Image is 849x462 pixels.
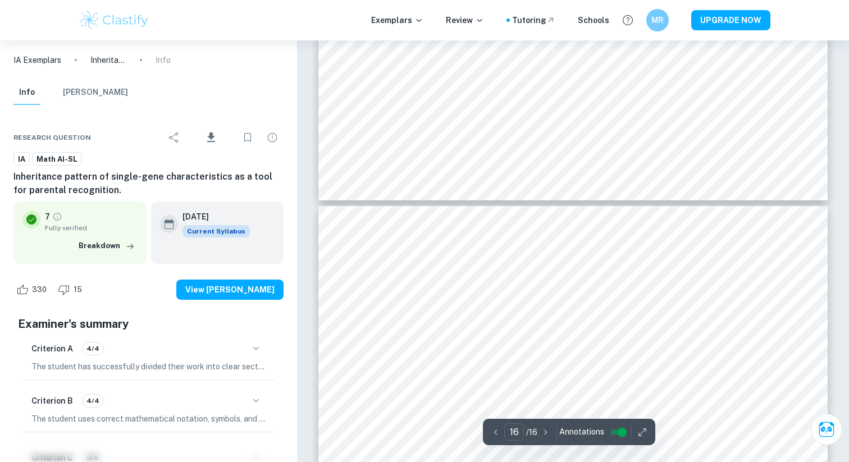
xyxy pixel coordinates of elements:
span: Math AI-SL [33,154,81,165]
span: 330 [26,284,53,295]
span: 4/4 [83,344,103,354]
a: IA [13,152,30,166]
p: Info [156,54,171,66]
p: The student uses correct mathematical notation, symbols, and terminology consistently throughout ... [31,413,266,425]
a: Grade fully verified [52,212,62,222]
span: Current Syllabus [182,225,250,237]
div: Dislike [55,281,88,299]
h6: Inheritance pattern of single-gene characteristics as a tool for parental recognition. [13,170,284,197]
button: UPGRADE NOW [691,10,770,30]
div: This exemplar is based on the current syllabus. Feel free to refer to it for inspiration/ideas wh... [182,225,250,237]
a: Schools [578,14,609,26]
div: Report issue [261,126,284,149]
button: View [PERSON_NAME] [176,280,284,300]
h5: Examiner's summary [18,315,279,332]
h6: Criterion A [31,342,73,355]
button: MR [646,9,669,31]
button: Help and Feedback [618,11,637,30]
button: Breakdown [76,237,138,254]
p: Exemplars [371,14,423,26]
a: IA Exemplars [13,54,61,66]
span: IA [14,154,29,165]
p: The student has successfully divided their work into clear sections, including an introduction, b... [31,360,266,373]
a: Tutoring [512,14,555,26]
p: / 16 [526,426,537,438]
a: Math AI-SL [32,152,82,166]
div: Bookmark [236,126,259,149]
p: Inheritance pattern of single-gene characteristics as a tool for parental recognition. [90,54,126,66]
div: Like [13,281,53,299]
h6: [DATE] [182,211,241,223]
span: 4/4 [83,396,103,406]
p: 7 [45,211,50,223]
img: Clastify logo [79,9,150,31]
span: Research question [13,132,91,143]
button: Info [13,80,40,105]
button: Ask Clai [811,414,842,445]
div: Download [188,123,234,152]
span: Fully verified [45,223,138,233]
span: 15 [67,284,88,295]
p: Review [446,14,484,26]
h6: MR [651,14,664,26]
span: Annotations [559,426,604,438]
button: [PERSON_NAME] [63,80,128,105]
div: Share [163,126,185,149]
h6: Criterion B [31,395,73,407]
